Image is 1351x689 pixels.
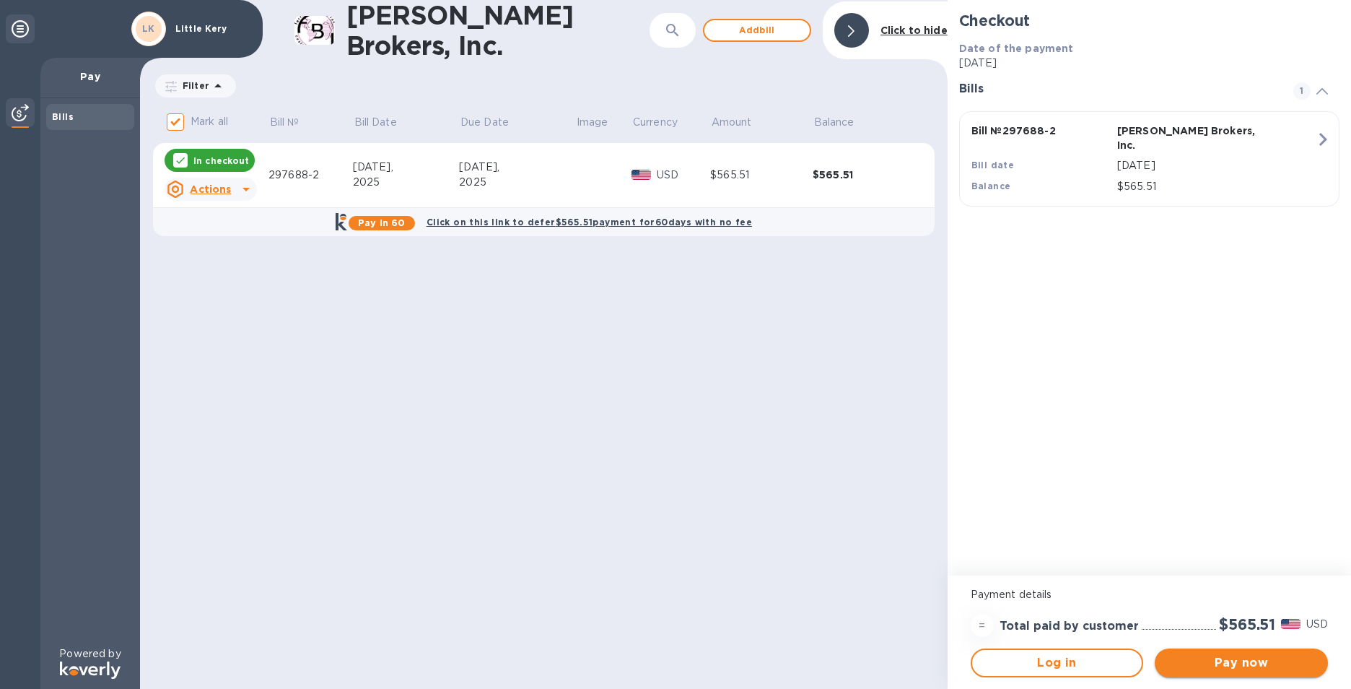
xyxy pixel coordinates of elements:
b: Click on this link to defer $565.51 payment for 60 days with no fee [427,217,752,227]
span: Balance [814,115,873,130]
p: Filter [177,79,209,92]
p: Mark all [191,114,228,129]
p: USD [657,168,710,183]
div: $565.51 [710,168,813,183]
b: LK [142,23,155,34]
div: 2025 [353,175,459,190]
img: USD [631,170,651,180]
p: USD [1306,617,1328,632]
u: Actions [190,183,231,195]
span: 1 [1293,82,1311,100]
span: Due Date [460,115,528,130]
button: Log in [971,649,1144,677]
div: [DATE], [459,160,575,175]
span: Amount [712,115,771,130]
p: [DATE] [1117,158,1316,173]
span: Log in [984,654,1131,672]
p: Bill № [270,115,300,130]
b: Pay in 60 [358,217,405,228]
button: Addbill [703,19,811,42]
div: 2025 [459,175,575,190]
h2: Checkout [959,12,1339,30]
h3: Total paid by customer [1000,620,1139,633]
p: In checkout [193,155,249,167]
p: Bill Date [354,115,397,130]
div: = [971,614,994,637]
b: Click to hide [880,25,948,36]
b: Date of the payment [959,43,1074,54]
span: Bill № [270,115,318,130]
div: [DATE], [353,160,459,175]
p: $565.51 [1117,179,1316,194]
p: [DATE] [959,56,1339,71]
p: Pay [52,69,128,84]
p: Bill № 297688-2 [971,123,1111,138]
img: Logo [60,662,121,679]
p: Due Date [460,115,509,130]
div: $565.51 [813,168,915,182]
span: Add bill [716,22,798,39]
button: Pay now [1155,649,1328,677]
p: [PERSON_NAME] Brokers, Inc. [1117,123,1257,152]
span: Pay now [1166,654,1316,672]
p: Balance [814,115,854,130]
p: Currency [633,115,678,130]
b: Bills [52,111,74,122]
div: 297688-2 [268,168,353,183]
p: Amount [712,115,752,130]
span: Bill Date [354,115,416,130]
p: Powered by [59,646,121,662]
h3: Bills [959,82,1276,96]
img: USD [1281,619,1300,629]
p: Payment details [971,587,1328,602]
b: Bill date [971,160,1015,170]
b: Balance [971,181,1011,191]
p: Little Kery [175,24,248,34]
p: Image [577,115,608,130]
button: Bill №297688-2[PERSON_NAME] Brokers, Inc.Bill date[DATE]Balance$565.51 [959,111,1339,207]
h2: $565.51 [1219,615,1275,633]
